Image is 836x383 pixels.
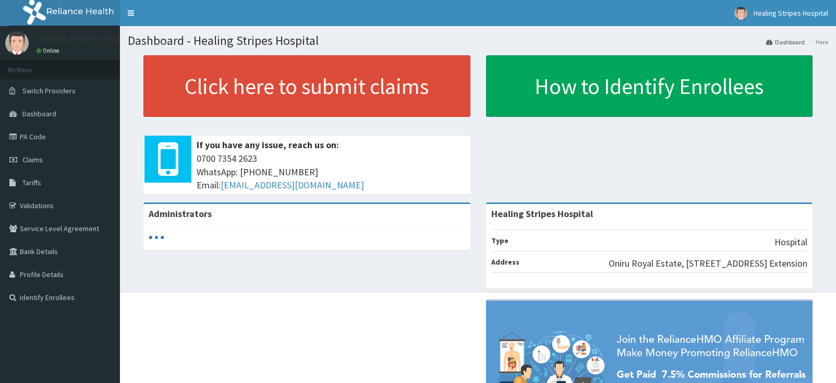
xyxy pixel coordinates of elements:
span: Switch Providers [22,86,76,95]
a: Click here to submit claims [143,55,470,117]
b: Address [491,257,519,267]
img: User Image [734,7,747,20]
h1: Dashboard - Healing Stripes Hospital [128,34,828,47]
span: 0700 7354 2623 WhatsApp: [PHONE_NUMBER] Email: [197,152,465,192]
span: Dashboard [22,109,56,118]
span: Tariffs [22,178,41,187]
p: Healing Stripes Hospital [37,34,136,43]
a: How to Identify Enrollees [486,55,813,117]
strong: Healing Stripes Hospital [491,208,593,220]
svg: audio-loading [149,230,164,245]
b: If you have any issue, reach us on: [197,139,339,151]
b: Type [491,236,508,245]
li: Here [806,38,828,46]
p: Oniru Royal Estate, [STREET_ADDRESS] Extension [609,257,807,270]
a: Online [37,47,62,54]
a: Dashboard [766,38,805,46]
span: Healing Stripes Hospital [754,8,828,18]
p: Hospital [774,235,807,249]
b: Administrators [149,208,212,220]
img: User Image [5,31,29,55]
a: [EMAIL_ADDRESS][DOMAIN_NAME] [221,179,364,191]
span: Claims [22,155,43,164]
